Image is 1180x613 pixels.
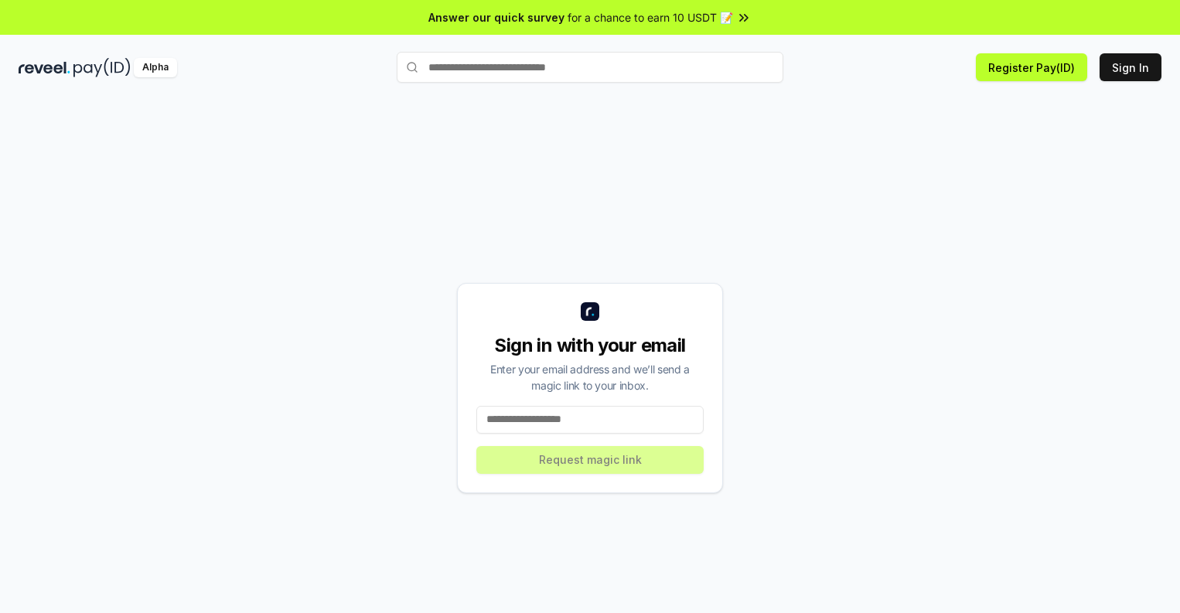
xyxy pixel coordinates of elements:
img: pay_id [73,58,131,77]
span: for a chance to earn 10 USDT 📝 [568,9,733,26]
span: Answer our quick survey [428,9,564,26]
div: Sign in with your email [476,333,704,358]
img: logo_small [581,302,599,321]
div: Alpha [134,58,177,77]
div: Enter your email address and we’ll send a magic link to your inbox. [476,361,704,393]
button: Register Pay(ID) [976,53,1087,81]
img: reveel_dark [19,58,70,77]
button: Sign In [1100,53,1161,81]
